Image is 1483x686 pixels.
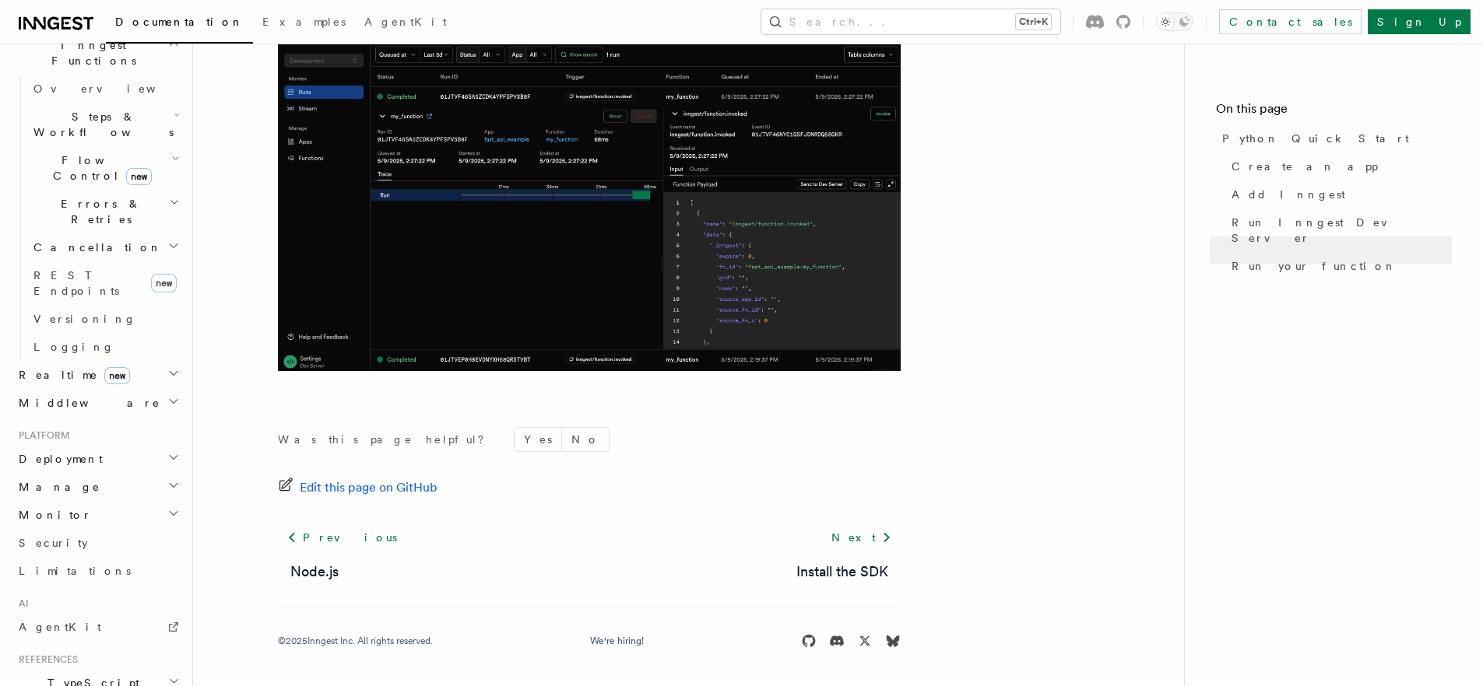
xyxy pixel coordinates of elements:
button: Steps & Workflows [27,103,183,146]
button: Realtimenew [12,361,183,389]
button: Deployment [12,445,183,473]
span: Add Inngest [1232,187,1345,202]
img: quick-start-run.png [278,21,901,371]
a: Install the SDK [796,561,888,583]
a: Sign Up [1368,9,1471,34]
span: Deployment [12,451,103,467]
span: Create an app [1232,159,1378,174]
button: Inngest Functions [12,31,183,75]
span: Overview [33,82,194,95]
a: Node.js [290,561,339,583]
a: We're hiring! [590,635,644,647]
a: Previous [278,523,406,551]
a: AgentKit [355,5,456,42]
p: Was this page helpful? [278,432,495,447]
span: Documentation [115,16,244,28]
button: Toggle dark mode [1156,12,1193,31]
button: Flow Controlnew [27,146,183,190]
span: AI [12,597,29,610]
a: Versioning [27,305,183,333]
span: Security [19,537,88,549]
span: References [12,653,78,666]
a: Limitations [12,557,183,585]
span: Inngest Functions [12,37,168,68]
button: Yes [515,428,561,451]
button: Manage [12,473,183,501]
button: Search...Ctrl+K [761,9,1060,34]
a: Create an app [1225,152,1452,180]
span: REST Endpoints [33,269,119,297]
a: Logging [27,333,183,361]
a: Add Inngest [1225,180,1452,208]
span: Examples [262,16,346,28]
span: Logging [33,341,114,353]
span: AgentKit [19,621,101,633]
a: AgentKit [12,613,183,641]
span: Flow Control [27,152,171,184]
a: Examples [253,5,355,42]
span: Steps & Workflows [27,109,174,140]
span: Cancellation [27,240,162,255]
span: Limitations [19,565,131,577]
a: Security [12,529,183,557]
span: Realtime [12,367,130,383]
button: Errors & Retries [27,190,183,233]
span: new [126,168,152,185]
a: Run Inngest Dev Server [1225,208,1452,252]
a: Documentation [106,5,253,44]
a: Edit this page on GitHub [278,477,438,499]
span: Run Inngest Dev Server [1232,215,1452,246]
a: Run your function [1225,252,1452,280]
span: Middleware [12,395,160,411]
a: Contact sales [1219,9,1362,34]
button: Middleware [12,389,183,417]
span: Errors & Retries [27,196,169,227]
span: AgentKit [364,16,447,28]
span: Run your function [1232,258,1397,274]
div: Inngest Functions [12,75,183,361]
a: Next [822,523,901,551]
span: Monitor [12,507,92,523]
a: Overview [27,75,183,103]
button: Monitor [12,501,183,529]
span: Python Quick Start [1222,131,1409,146]
a: REST Endpointsnew [27,261,183,305]
span: Edit this page on GitHub [300,477,438,499]
div: © 2025 Inngest Inc. All rights reserved. [278,635,433,647]
button: Cancellation [27,233,183,261]
h4: On this page [1216,100,1452,124]
a: Python Quick Start [1216,124,1452,152]
span: Versioning [33,313,136,325]
span: Platform [12,429,70,442]
span: Manage [12,479,100,495]
kbd: Ctrl+K [1016,14,1051,30]
span: new [104,367,130,384]
button: No [562,428,609,451]
span: new [151,274,177,292]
